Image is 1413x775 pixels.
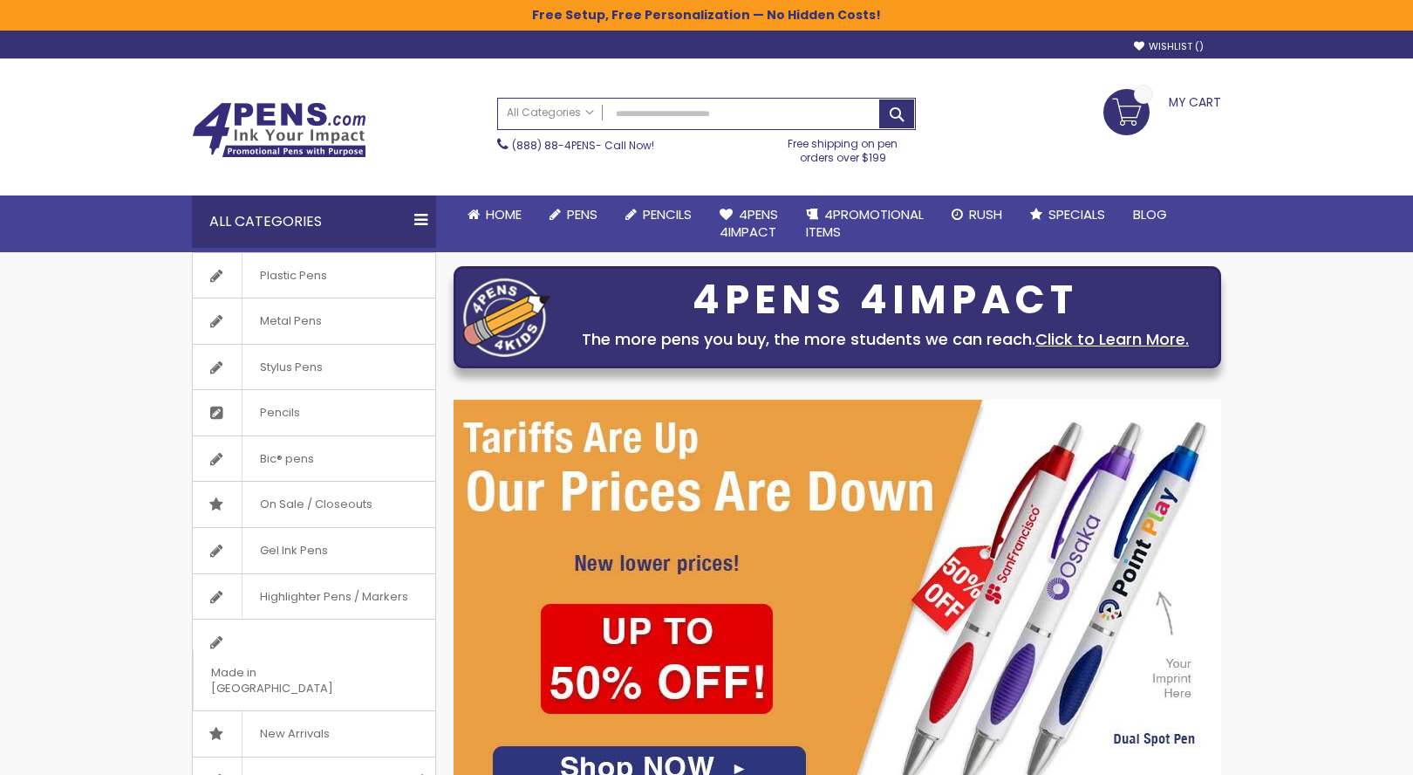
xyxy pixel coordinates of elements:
[643,205,692,223] span: Pencils
[193,574,435,620] a: Highlighter Pens / Markers
[567,205,597,223] span: Pens
[242,436,331,482] span: Bic® pens
[1016,195,1119,234] a: Specials
[1035,328,1189,350] a: Click to Learn More.
[498,99,603,127] a: All Categories
[242,345,340,390] span: Stylus Pens
[242,711,347,757] span: New Arrivals
[193,650,392,710] span: Made in [GEOGRAPHIC_DATA]
[1048,205,1105,223] span: Specials
[193,436,435,482] a: Bic® pens
[806,205,924,241] span: 4PROMOTIONAL ITEMS
[770,130,917,165] div: Free shipping on pen orders over $199
[242,574,426,620] span: Highlighter Pens / Markers
[512,138,654,153] span: - Call Now!
[720,205,778,241] span: 4Pens 4impact
[242,253,345,298] span: Plastic Pens
[192,102,366,158] img: 4Pens Custom Pens and Promotional Products
[486,205,522,223] span: Home
[507,106,594,120] span: All Categories
[193,711,435,757] a: New Arrivals
[1134,40,1204,53] a: Wishlist
[193,345,435,390] a: Stylus Pens
[969,205,1002,223] span: Rush
[611,195,706,234] a: Pencils
[559,327,1212,352] div: The more pens you buy, the more students we can reach.
[242,482,390,527] span: On Sale / Closeouts
[193,298,435,344] a: Metal Pens
[192,195,436,248] div: All Categories
[463,278,550,357] img: four_pen_logo.png
[938,195,1016,234] a: Rush
[454,195,536,234] a: Home
[512,138,596,153] a: (888) 88-4PENS
[242,298,339,344] span: Metal Pens
[193,620,435,710] a: Made in [GEOGRAPHIC_DATA]
[1119,195,1181,234] a: Blog
[559,282,1212,319] div: 4PENS 4IMPACT
[1133,205,1167,223] span: Blog
[193,390,435,436] a: Pencils
[193,482,435,527] a: On Sale / Closeouts
[193,528,435,573] a: Gel Ink Pens
[706,195,792,252] a: 4Pens4impact
[193,253,435,298] a: Plastic Pens
[242,528,345,573] span: Gel Ink Pens
[792,195,938,252] a: 4PROMOTIONALITEMS
[536,195,611,234] a: Pens
[242,390,317,436] span: Pencils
